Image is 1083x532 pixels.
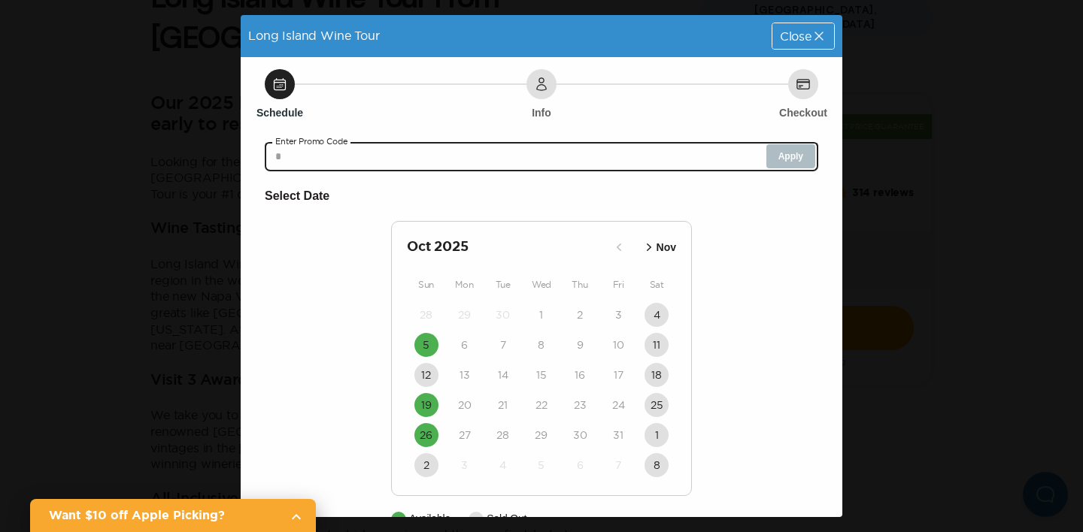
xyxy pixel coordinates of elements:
h6: Select Date [265,186,818,206]
button: 5 [529,453,554,477]
time: 7 [500,337,506,352]
button: 10 [606,333,630,357]
time: 4 [499,458,506,473]
time: 24 [612,397,625,413]
time: 6 [461,337,468,352]
button: Nov [637,235,681,260]
button: 25 [645,393,669,417]
time: 19 [421,397,432,413]
button: 4 [491,453,515,477]
time: 30 [573,428,587,443]
time: 5 [423,337,429,352]
button: 30 [491,303,515,327]
p: Nov [657,240,676,255]
time: 21 [498,397,508,413]
button: 29 [529,423,554,447]
time: 27 [459,428,471,443]
button: 22 [529,393,554,417]
button: 3 [453,453,477,477]
button: 2 [414,453,438,477]
button: 9 [568,333,592,357]
h6: Schedule [256,105,303,120]
time: 16 [575,367,585,382]
h6: Info [532,105,551,120]
time: 29 [535,428,548,443]
time: 8 [654,458,660,473]
button: 28 [491,423,515,447]
time: 30 [496,307,510,322]
button: 6 [568,453,592,477]
button: 1 [529,303,554,327]
time: 8 [538,337,545,352]
time: 2 [577,307,583,322]
time: 6 [577,458,584,473]
div: Thu [561,276,599,294]
time: 4 [654,307,660,322]
h6: Checkout [779,105,827,120]
time: 26 [420,428,432,443]
button: 16 [568,363,592,387]
time: 20 [458,397,472,413]
button: 21 [491,393,515,417]
time: 18 [651,367,662,382]
button: 19 [414,393,438,417]
button: 27 [453,423,477,447]
time: 11 [653,337,660,352]
h2: Want $10 off Apple Picking? [49,506,278,524]
time: 31 [613,428,623,443]
button: 5 [414,333,438,357]
div: Sun [407,276,445,294]
time: 3 [615,307,622,322]
time: 28 [496,428,509,443]
div: Fri [599,276,638,294]
button: 24 [606,393,630,417]
time: 9 [577,337,584,352]
button: 2 [568,303,592,327]
time: 10 [613,337,624,352]
time: 3 [461,458,468,473]
time: 17 [614,367,623,382]
button: 6 [453,333,477,357]
button: 7 [606,453,630,477]
span: Close [780,30,811,42]
button: 12 [414,363,438,387]
button: 3 [606,303,630,327]
time: 1 [539,307,543,322]
a: Want $10 off Apple Picking? [30,499,316,532]
p: Available [409,511,450,527]
time: 29 [458,307,471,322]
button: 28 [414,303,438,327]
button: 31 [606,423,630,447]
time: 28 [420,307,432,322]
div: Wed [522,276,560,294]
button: 17 [606,363,630,387]
button: 8 [529,333,554,357]
button: 15 [529,363,554,387]
time: 7 [615,458,621,473]
time: 23 [574,397,587,413]
button: 7 [491,333,515,357]
button: 4 [645,303,669,327]
button: 14 [491,363,515,387]
time: 2 [423,458,429,473]
button: 13 [453,363,477,387]
span: Long Island Wine Tour [248,29,380,42]
button: 23 [568,393,592,417]
time: 15 [536,367,547,382]
time: 5 [538,458,545,473]
p: Sold Out [487,511,526,527]
time: 22 [535,397,548,413]
time: 12 [421,367,431,382]
time: 14 [498,367,508,382]
button: 26 [414,423,438,447]
div: Tue [484,276,522,294]
h2: Oct 2025 [407,237,607,258]
button: 8 [645,453,669,477]
button: 18 [645,363,669,387]
time: 13 [460,367,470,382]
button: 20 [453,393,477,417]
button: 1 [645,423,669,447]
button: 30 [568,423,592,447]
div: Mon [445,276,484,294]
div: Sat [638,276,676,294]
